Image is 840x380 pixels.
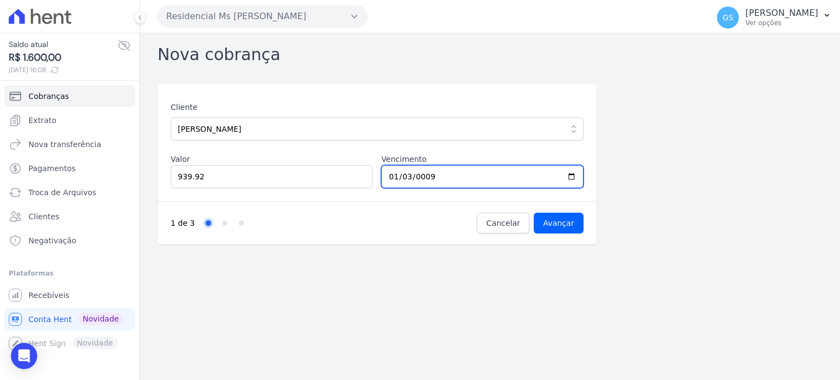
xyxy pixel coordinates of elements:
a: Nova transferência [4,133,135,155]
a: Conta Hent Novidade [4,308,135,330]
label: Valor [171,154,372,165]
span: Cobranças [28,91,69,102]
p: Ver opções [745,19,818,27]
span: Clientes [28,211,59,222]
span: Extrato [28,115,56,126]
a: Negativação [4,230,135,252]
span: Negativação [28,235,77,246]
span: Saldo atual [9,39,118,50]
a: Extrato [4,109,135,131]
input: Avançar [534,213,584,233]
span: Novidade [78,313,123,325]
nav: Sidebar [9,85,131,354]
span: Recebíveis [28,290,69,301]
a: Pagamentos [4,157,135,179]
span: [DATE] 16:08 [9,65,118,75]
span: Cancelar [486,218,520,229]
a: Recebíveis [4,284,135,306]
h2: Nova cobrança [157,42,281,67]
input: Filtrar por nome ou CPF [171,118,584,141]
span: GS [722,14,733,21]
span: R$ 1.600,00 [9,50,118,65]
span: Pagamentos [28,163,75,174]
a: Cobranças [4,85,135,107]
a: Cancelar [477,213,529,233]
div: Plataformas [9,267,131,280]
span: Troca de Arquivos [28,187,96,198]
span: Nova transferência [28,139,101,150]
p: 1 de 3 [171,218,195,229]
span: Conta Hent [28,314,72,325]
button: GS [PERSON_NAME] Ver opções [708,2,840,33]
label: Cliente [171,102,584,113]
div: Open Intercom Messenger [11,343,37,369]
a: Troca de Arquivos [4,182,135,203]
label: Vencimento [381,154,583,165]
a: Clientes [4,206,135,227]
button: Residencial Ms [PERSON_NAME] [157,5,367,27]
p: [PERSON_NAME] [745,8,818,19]
nav: Progress [171,213,477,233]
